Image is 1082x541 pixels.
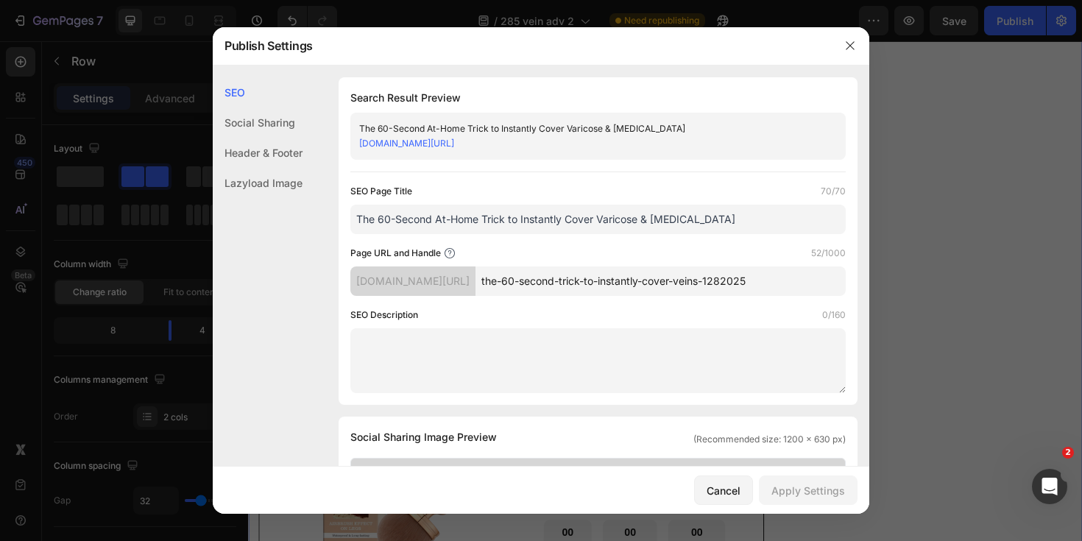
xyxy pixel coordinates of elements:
[213,107,303,138] div: Social Sharing
[350,89,846,107] h1: Search Result Preview
[213,168,303,198] div: Lazyload Image
[410,88,414,103] u: .
[350,184,412,199] label: SEO Page Title
[759,475,858,505] button: Apply Settings
[694,475,753,505] button: Cancel
[284,409,533,462] a: GET 45% OFF
[350,205,846,234] input: Title
[393,527,415,540] p: Minute
[328,300,422,325] strong: 45% OFF
[286,473,531,497] p: DEAL ENDING IN:
[11,18,546,43] h2: Limited Pre-Summer Sale Is On Now
[707,483,740,498] div: Cancel
[213,26,831,65] div: Publish Settings
[350,308,418,322] label: SEO Description
[13,158,543,173] span: Your veins might be in your genetics — but whether the world sees them is up to you.
[213,77,303,107] div: SEO
[210,88,410,103] u: 30-day money-back guarantee
[339,425,480,448] strong: GET 45% OFF
[299,300,519,353] strong: FOR A LIMITED TIME ONLY!
[397,52,401,67] u: .
[462,527,487,540] p: Second
[11,124,546,149] h2: The Bottom Line
[1062,447,1074,459] span: 2
[693,433,846,446] span: (Recommended size: 1200 x 630 px)
[13,52,400,67] span: Right now, Miracle de Paris is offering a
[13,230,431,245] span: 🖌 Instant Coverage | ✨ Natural Glow | 🎨 [PERSON_NAME] Tone
[13,194,417,209] span: ➡ Shop the -45% off Miracle de Paris Limited Time Summer Sale
[330,513,347,528] div: 00
[771,483,845,498] div: Apply Settings
[13,88,414,103] span: You can try it risk-free with their
[260,52,397,67] u: special summer sale
[359,138,454,149] a: [DOMAIN_NAME][URL]
[350,246,441,261] label: Page URL and Handle
[811,246,846,261] label: 52/1000
[350,428,497,446] span: Social Sharing Image Preview
[213,138,303,168] div: Header & Footer
[330,527,347,540] p: Hour
[1032,469,1067,504] iframe: Intercom live chat
[393,513,415,528] div: 00
[821,184,846,199] label: 70/70
[292,360,526,386] span: This limited summer sale is in high demand and stock keeps selling out.
[462,513,487,528] div: 00
[350,266,475,296] div: [DOMAIN_NAME][URL]
[822,308,846,322] label: 0/160
[359,121,813,136] div: The 60-Second At-Home Trick to Instantly Cover Varicose & [MEDICAL_DATA]
[475,266,846,296] input: Handle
